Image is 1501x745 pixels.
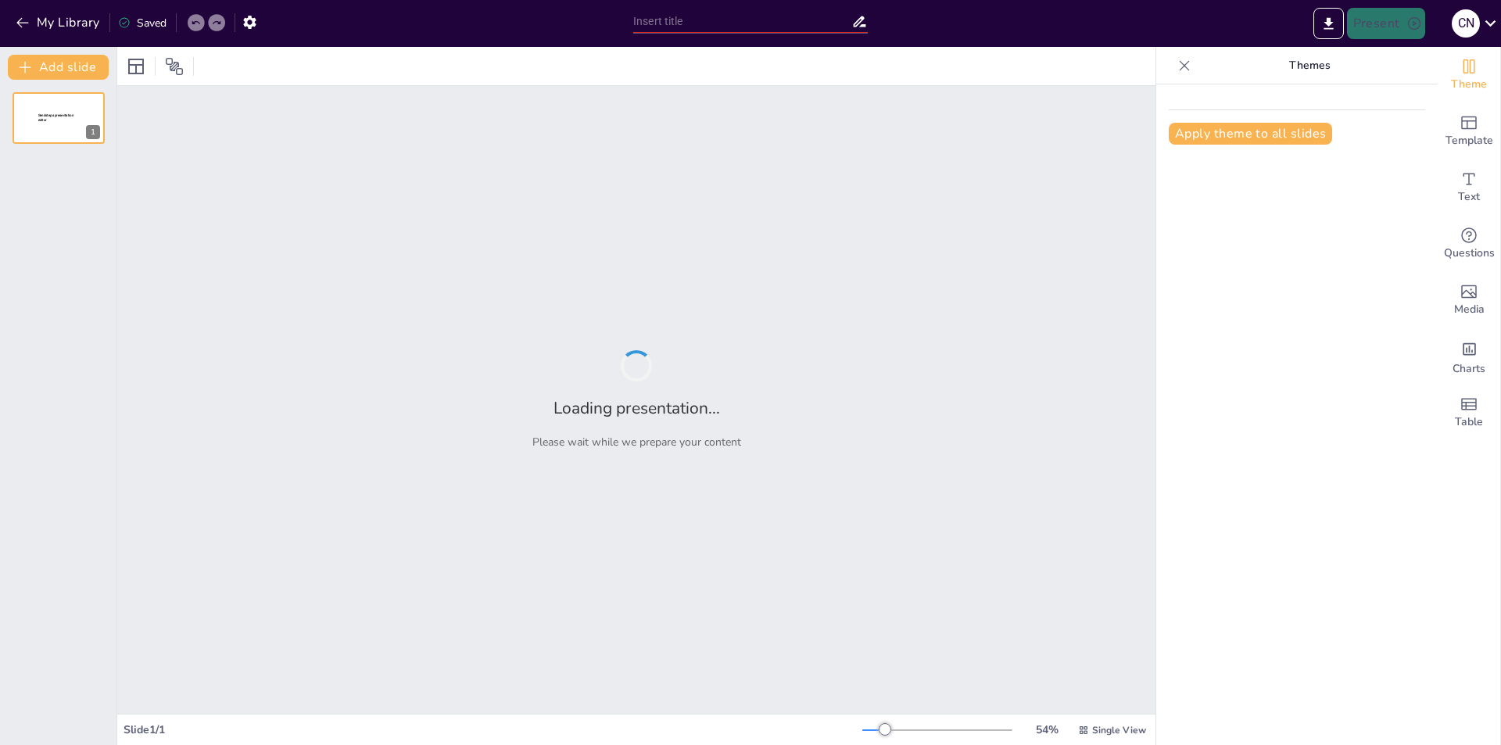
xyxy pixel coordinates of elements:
span: Table [1455,414,1483,431]
div: 1 [13,92,105,144]
div: 1 [86,125,100,139]
div: Add images, graphics, shapes or video [1438,272,1500,328]
span: Text [1458,188,1480,206]
div: Add charts and graphs [1438,328,1500,385]
div: Slide 1 / 1 [124,722,862,737]
span: Position [165,57,184,76]
span: Media [1454,301,1485,318]
input: Insert title [633,10,851,33]
div: Add a table [1438,385,1500,441]
div: Layout [124,54,149,79]
div: Get real-time input from your audience [1438,216,1500,272]
div: Change the overall theme [1438,47,1500,103]
button: My Library [12,10,106,35]
button: Present [1347,8,1425,39]
button: Export to PowerPoint [1313,8,1344,39]
p: Themes [1197,47,1422,84]
div: 54 % [1028,722,1066,737]
span: Questions [1444,245,1495,262]
div: Saved [118,16,167,30]
p: Please wait while we prepare your content [532,435,741,450]
span: Template [1445,132,1493,149]
span: Single View [1092,724,1146,736]
button: c n [1452,8,1480,39]
span: Theme [1451,76,1487,93]
div: Add ready made slides [1438,103,1500,159]
span: Charts [1453,360,1485,378]
h2: Loading presentation... [553,397,720,419]
button: Add slide [8,55,109,80]
div: Add text boxes [1438,159,1500,216]
div: c n [1452,9,1480,38]
span: Sendsteps presentation editor [38,113,73,122]
button: Apply theme to all slides [1169,123,1332,145]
